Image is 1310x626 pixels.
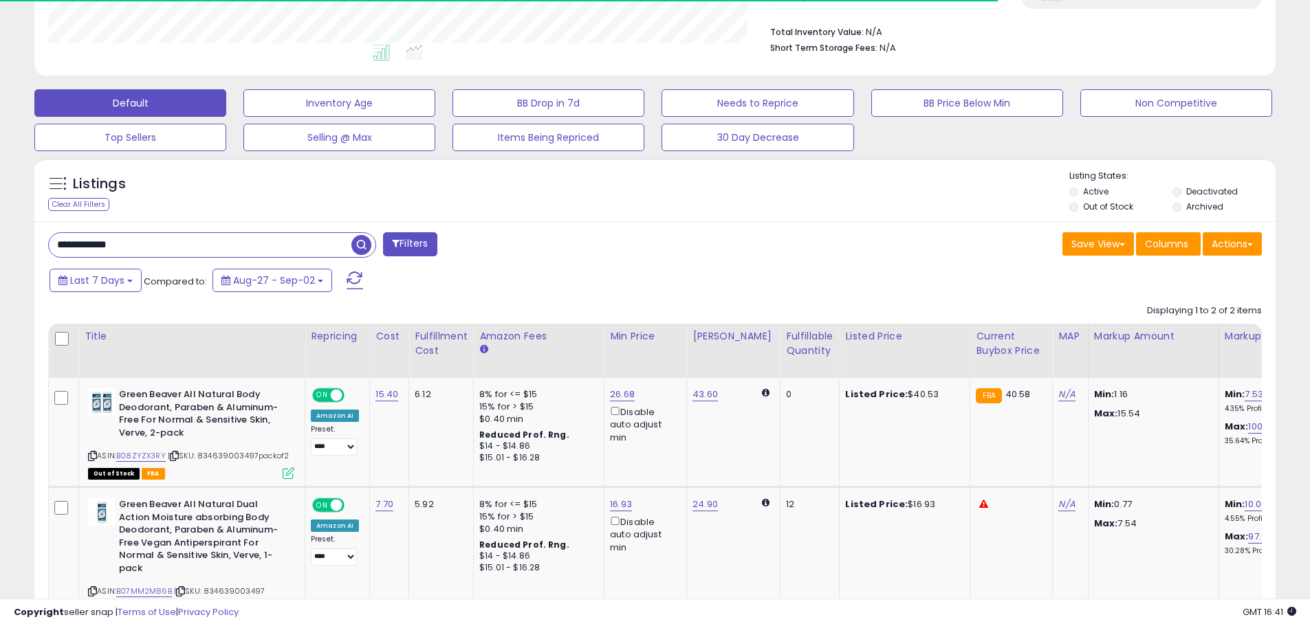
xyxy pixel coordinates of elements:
[479,498,593,511] div: 8% for <= $15
[1248,420,1273,434] a: 100.91
[1080,89,1272,117] button: Non Competitive
[415,388,463,401] div: 6.12
[1005,388,1031,401] span: 40.58
[1058,329,1082,344] div: MAP
[976,329,1047,358] div: Current Buybox Price
[118,605,176,618] a: Terms of Use
[88,388,294,478] div: ASIN:
[1225,530,1249,543] b: Max:
[119,498,286,578] b: Green Beaver All Natural Dual Action Moisture absorbing Body Deodorant, Paraben & Aluminum-Free V...
[1083,201,1133,212] label: Out of Stock
[479,440,593,452] div: $14 - $14.86
[479,388,593,401] div: 8% for <= $15
[85,329,299,344] div: Title
[311,519,359,532] div: Amazon AI
[1094,498,1208,511] p: 0.77
[1083,186,1109,197] label: Active
[34,124,226,151] button: Top Sellers
[479,344,488,356] small: Amazon Fees.
[479,523,593,535] div: $0.40 min
[692,388,718,401] a: 43.60
[168,450,289,461] span: | SKU: 834639003497packof2
[662,89,853,117] button: Needs to Reprice
[610,498,632,511] a: 16.93
[1094,498,1115,511] strong: Min:
[1243,605,1296,618] span: 2025-09-10 16:41 GMT
[243,89,435,117] button: Inventory Age
[1145,237,1188,251] span: Columns
[142,468,165,480] span: FBA
[1062,232,1134,256] button: Save View
[415,329,468,358] div: Fulfillment Cost
[375,388,398,401] a: 15.40
[314,500,331,511] span: ON
[610,329,681,344] div: Min Price
[1058,498,1075,511] a: N/A
[311,535,359,566] div: Preset:
[50,269,142,292] button: Last 7 Days
[342,390,364,401] span: OFF
[1225,388,1245,401] b: Min:
[479,562,593,574] div: $15.01 - $16.28
[479,539,569,550] b: Reduced Prof. Rng.
[479,413,593,425] div: $0.40 min
[610,404,676,444] div: Disable auto adjust min
[311,329,364,344] div: Repricing
[786,388,829,401] div: 0
[178,605,239,618] a: Privacy Policy
[692,498,718,511] a: 24.90
[116,450,166,462] a: B08ZYZX3RY
[1245,388,1263,401] a: 7.53
[88,388,116,416] img: 41c4w1UHj7L._SL40_.jpg
[786,329,833,358] div: Fulfillable Quantity
[692,329,774,344] div: [PERSON_NAME]
[610,388,635,401] a: 26.68
[845,498,959,511] div: $16.93
[73,175,126,194] h5: Listings
[452,89,644,117] button: BB Drop in 7d
[976,388,1001,403] small: FBA
[1058,388,1075,401] a: N/A
[243,124,435,151] button: Selling @ Max
[1186,201,1223,212] label: Archived
[610,514,676,554] div: Disable auto adjust min
[479,429,569,440] b: Reduced Prof. Rng.
[233,273,315,287] span: Aug-27 - Sep-02
[14,605,64,618] strong: Copyright
[452,124,644,151] button: Items Being Repriced
[479,329,598,344] div: Amazon Fees
[1069,170,1276,183] p: Listing States:
[845,498,908,511] b: Listed Price:
[1147,304,1262,317] div: Displaying 1 to 2 of 2 items
[88,468,140,480] span: All listings that are currently out of stock and unavailable for purchase on Amazon
[311,425,359,456] div: Preset:
[375,329,403,344] div: Cost
[1094,388,1115,401] strong: Min:
[1248,530,1272,544] a: 97.92
[342,500,364,511] span: OFF
[1186,186,1238,197] label: Deactivated
[314,390,331,401] span: ON
[119,388,286,443] b: Green Beaver All Natural Body Deodorant, Paraben & Aluminum-Free For Normal & Sensitive Skin, Ver...
[1203,232,1262,256] button: Actions
[479,511,593,523] div: 15% for > $15
[1094,517,1118,530] strong: Max:
[34,89,226,117] button: Default
[70,273,124,287] span: Last 7 Days
[48,198,109,211] div: Clear All Filters
[144,275,207,288] span: Compared to:
[212,269,332,292] button: Aug-27 - Sep-02
[1094,388,1208,401] p: 1.16
[1094,407,1208,420] p: 15.54
[662,124,853,151] button: 30 Day Decrease
[1245,498,1267,511] a: 10.00
[311,410,359,422] div: Amazon AI
[1094,517,1208,530] p: 7.54
[415,498,463,511] div: 5.92
[14,606,239,619] div: seller snap | |
[845,388,959,401] div: $40.53
[375,498,393,511] a: 7.70
[88,498,116,526] img: 31wc+7oVO9L._SL40_.jpg
[1094,407,1118,420] strong: Max:
[479,401,593,413] div: 15% for > $15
